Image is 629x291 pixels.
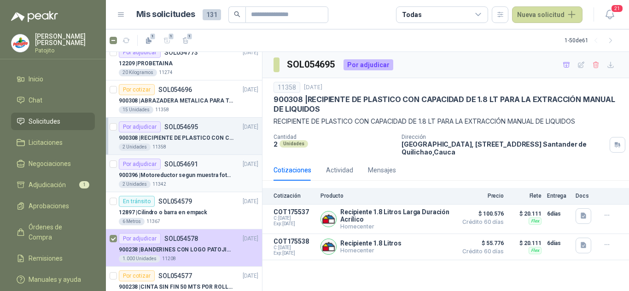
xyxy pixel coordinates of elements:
[106,192,262,229] a: En tránsitoSOL054579[DATE] 12897 |Cilindro o barra en empack6 Metros11367
[274,134,394,140] p: Cantidad
[11,134,95,151] a: Licitaciones
[274,165,311,175] div: Cotizaciones
[458,193,504,199] p: Precio
[178,33,193,48] button: 1
[79,181,89,188] span: 1
[344,59,393,70] div: Por adjudicar
[119,171,233,180] p: 900396 | Motoreductor segun muestra fotográfica
[11,176,95,194] a: Adjudicación1
[29,274,81,285] span: Manuales y ayuda
[601,6,618,23] button: 21
[274,82,300,93] div: 11358
[611,4,623,13] span: 21
[119,159,161,170] div: Por adjudicar
[274,245,315,251] span: C: [DATE]
[164,161,198,167] p: SOL054691
[106,43,262,80] a: Por adjudicarSOL054773[DATE] 12209 |PROBETAINA20 Kilogramos11274
[106,155,262,192] a: Por adjudicarSOL054691[DATE] 900396 |Motoreductor segun muestra fotográfica2 Unidades11342
[29,137,63,148] span: Licitaciones
[119,245,233,254] p: 900238 | BANDERINES CON LOGO PATOJITO - VER DOC ADJUNTO
[203,9,221,20] span: 131
[119,106,153,114] div: 15 Unidades
[106,80,262,118] a: Por cotizarSOL054696[DATE] 900308 |ABRAZADERA METALICA PARA TAPA DE TAMBOR DE PLASTICO DE 50 LT15...
[304,83,322,92] p: [DATE]
[155,106,169,114] p: 11358
[287,57,336,72] h3: SOL054695
[119,218,145,225] div: 6 Metros
[119,59,173,68] p: 12209 | PROBETAINA
[119,196,155,207] div: En tránsito
[119,97,233,105] p: 900308 | ABRAZADERA METALICA PARA TAPA DE TAMBOR DE PLASTICO DE 50 LT
[340,208,452,223] p: Recipiente 1.8 Litros Larga Duración Acrílico
[243,48,258,57] p: [DATE]
[509,208,542,219] p: $ 20.111
[29,116,60,126] span: Solicitudes
[512,6,582,23] button: Nueva solicitud
[243,123,258,131] p: [DATE]
[547,193,570,199] p: Entrega
[29,201,69,211] span: Aprobaciones
[243,86,258,94] p: [DATE]
[565,33,618,48] div: 1 - 50 de 61
[119,69,157,76] div: 20 Kilogramos
[160,33,175,48] button: 1
[321,211,336,227] img: Company Logo
[119,270,155,281] div: Por cotizar
[11,197,95,215] a: Aprobaciones
[458,238,504,249] span: $ 55.776
[29,180,66,190] span: Adjudicación
[11,218,95,246] a: Órdenes de Compra
[274,95,618,114] p: 900308 | RECIPIENTE DE PLASTICO CON CAPACIDAD DE 1.8 LT PARA LA EXTRACCIÓN MANUAL DE LIQUIDOS
[458,219,504,225] span: Crédito 60 días
[141,33,156,48] button: 1
[274,116,618,126] p: RECIPIENTE DE PLASTICO CON CAPACIDAD DE 1.8 LT PARA LA EXTRACCIÓN MANUAL DE LIQUIDOS
[11,250,95,267] a: Remisiones
[509,238,542,249] p: $ 20.111
[168,33,175,40] span: 1
[458,249,504,254] span: Crédito 60 días
[146,218,160,225] p: 11367
[106,229,262,267] a: Por adjudicarSOL054578[DATE] 900238 |BANDERINES CON LOGO PATOJITO - VER DOC ADJUNTO1.000 Unidades...
[150,33,156,40] span: 1
[274,238,315,245] p: COT175538
[119,143,151,151] div: 2 Unidades
[158,273,192,279] p: SOL054577
[243,234,258,243] p: [DATE]
[158,198,192,205] p: SOL054579
[11,70,95,88] a: Inicio
[320,193,452,199] p: Producto
[119,121,161,132] div: Por adjudicar
[402,10,421,20] div: Todas
[243,197,258,206] p: [DATE]
[11,113,95,130] a: Solicitudes
[164,49,198,56] p: SOL054773
[29,159,71,169] span: Negociaciones
[158,86,192,93] p: SOL054696
[402,140,606,156] p: [GEOGRAPHIC_DATA], [STREET_ADDRESS] Santander de Quilichao , Cauca
[152,143,166,151] p: 11358
[136,8,195,21] h1: Mis solicitudes
[547,238,570,249] p: 6 días
[152,181,166,188] p: 11342
[529,217,542,225] div: Flex
[11,11,58,22] img: Logo peakr
[11,271,95,288] a: Manuales y ayuda
[162,255,176,262] p: 11208
[274,208,315,216] p: COT175537
[11,91,95,109] a: Chat
[29,95,42,105] span: Chat
[243,272,258,280] p: [DATE]
[35,33,95,46] p: [PERSON_NAME] [PERSON_NAME]
[119,84,155,95] div: Por cotizar
[326,165,353,175] div: Actividad
[274,193,315,199] p: Cotización
[509,193,542,199] p: Flete
[274,140,278,148] p: 2
[243,160,258,169] p: [DATE]
[119,255,160,262] div: 1.000 Unidades
[119,134,233,143] p: 900308 | RECIPIENTE DE PLASTICO CON CAPACIDAD DE 1.8 LT PARA LA EXTRACCIÓN MANUAL DE LIQUIDOS
[12,34,29,52] img: Company Logo
[29,74,43,84] span: Inicio
[340,240,402,247] p: Recipiente 1.8 Litros
[340,223,452,230] p: Homecenter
